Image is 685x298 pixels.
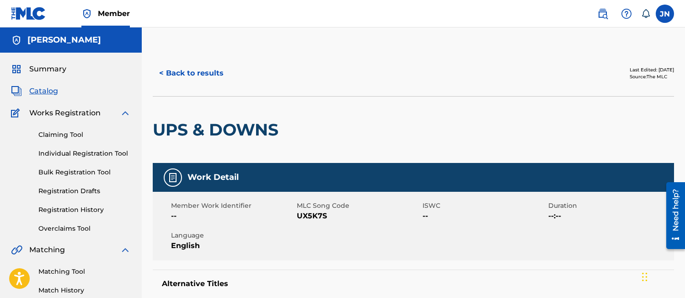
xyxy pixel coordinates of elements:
[11,244,22,255] img: Matching
[153,62,230,85] button: < Back to results
[81,8,92,19] img: Top Rightsholder
[641,9,650,18] div: Notifications
[167,172,178,183] img: Work Detail
[98,8,130,19] span: Member
[656,5,674,23] div: User Menu
[594,5,612,23] a: Public Search
[548,201,672,211] span: Duration
[29,244,65,255] span: Matching
[11,64,22,75] img: Summary
[297,201,420,211] span: MLC Song Code
[120,244,131,255] img: expand
[597,8,608,19] img: search
[153,119,283,140] h2: UPS & DOWNS
[11,86,22,97] img: Catalog
[423,201,546,211] span: ISWC
[120,108,131,119] img: expand
[171,231,294,240] span: Language
[642,263,648,291] div: Drag
[630,66,674,73] div: Last Edited: [DATE]
[38,286,131,295] a: Match History
[11,35,22,46] img: Accounts
[38,186,131,196] a: Registration Drafts
[38,224,131,233] a: Overclaims Tool
[11,108,23,119] img: Works Registration
[38,267,131,276] a: Matching Tool
[29,86,58,97] span: Catalog
[630,73,674,80] div: Source: The MLC
[171,201,294,211] span: Member Work Identifier
[171,240,294,251] span: English
[29,64,66,75] span: Summary
[11,7,46,20] img: MLC Logo
[38,130,131,140] a: Claiming Tool
[11,86,58,97] a: CatalogCatalog
[38,205,131,215] a: Registration History
[639,254,685,298] iframe: Chat Widget
[617,5,636,23] div: Help
[27,35,101,45] h5: Jelani Nelson
[659,178,685,253] iframe: Resource Center
[171,211,294,222] span: --
[423,211,546,222] span: --
[29,108,101,119] span: Works Registration
[38,149,131,158] a: Individual Registration Tool
[187,172,239,183] h5: Work Detail
[11,64,66,75] a: SummarySummary
[548,211,672,222] span: --:--
[38,168,131,177] a: Bulk Registration Tool
[162,279,665,288] h5: Alternative Titles
[621,8,632,19] img: help
[297,211,420,222] span: UX5K7S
